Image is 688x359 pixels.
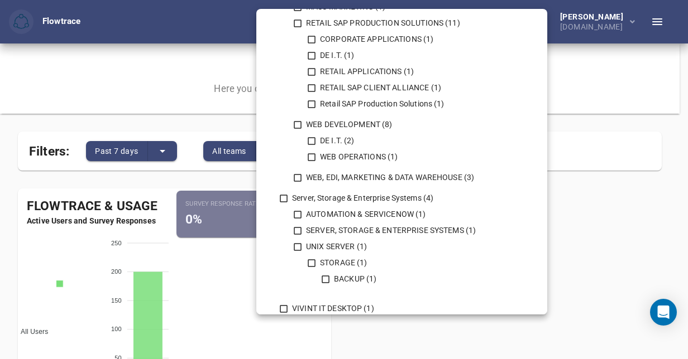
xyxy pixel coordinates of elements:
div: UNIX SERVER (1) [304,241,503,253]
div: Retail SAP Production Solutions (1) [318,98,489,110]
div: WEB, EDI, MARKETING & DATA WAREHOUSE (3) [304,172,503,183]
div: RETAIL SAP PRODUCTION SOLUTIONS (11) [304,17,503,29]
div: CORPORATE APPLICATIONS (1) [318,33,489,45]
div: AUTOMATION & SERVICENOW (1) [304,208,503,220]
div: Open Intercom Messenger [650,299,677,326]
div: SERVER, STORAGE & ENTERPRISE SYSTEMS (1) [304,225,503,236]
div: VIVINT IT DESKTOP (1) [290,303,516,314]
div: DE I.T. (1) [318,50,489,61]
div: BACKUP (1) [332,273,476,285]
div: RETAIL APPLICATIONS (1) [318,66,489,77]
div: WEB DEVELOPMENT (8) [304,119,503,130]
div: STORAGE (1) [318,257,489,269]
div: Server, Storage & Enterprise Systems (4) [290,192,516,204]
div: RETAIL SAP CLIENT ALLIANCE (1) [318,82,489,94]
div: WEB OPERATIONS (1) [318,151,489,163]
div: DE I.T. (2) [318,135,489,147]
